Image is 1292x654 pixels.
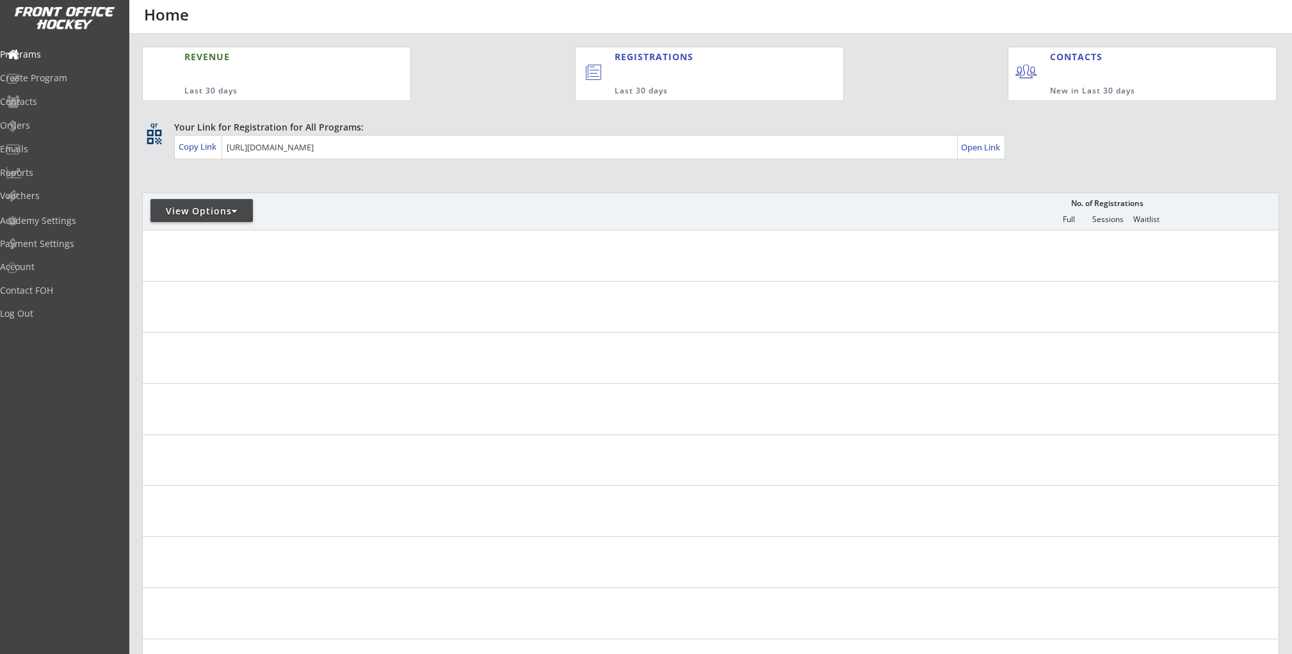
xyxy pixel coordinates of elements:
[1050,51,1108,63] div: CONTACTS
[184,51,348,63] div: REVENUE
[184,86,348,97] div: Last 30 days
[146,121,161,129] div: qr
[1088,215,1127,224] div: Sessions
[179,141,219,152] div: Copy Link
[961,138,1001,156] a: Open Link
[145,127,164,147] button: qr_code
[1067,199,1147,208] div: No. of Registrations
[615,86,791,97] div: Last 30 days
[1049,215,1088,224] div: Full
[150,205,253,218] div: View Options
[174,121,1240,134] div: Your Link for Registration for All Programs:
[1127,215,1165,224] div: Waitlist
[961,142,1001,153] div: Open Link
[615,51,784,63] div: REGISTRATIONS
[1050,86,1216,97] div: New in Last 30 days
